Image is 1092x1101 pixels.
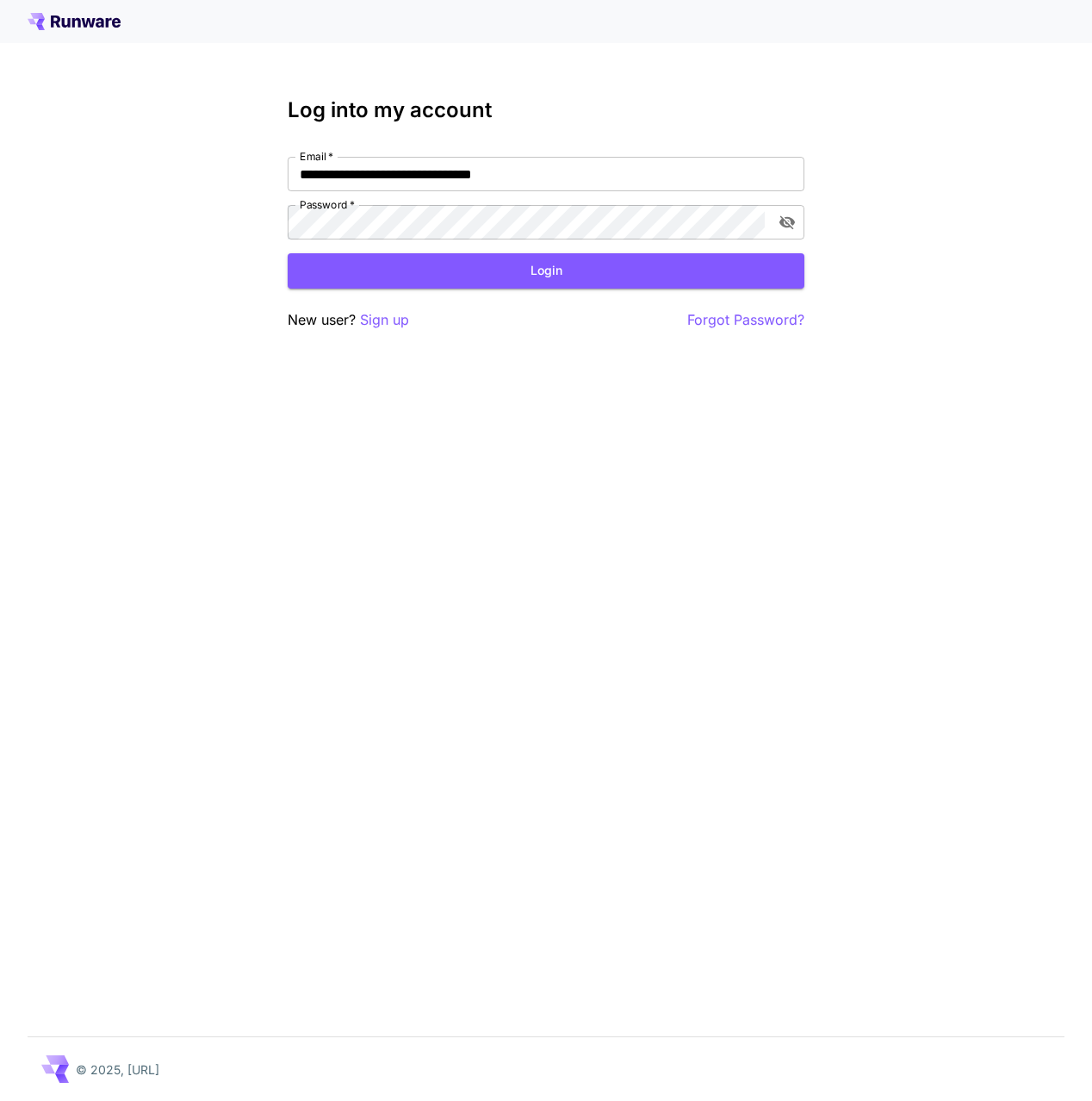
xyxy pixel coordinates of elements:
[300,149,333,164] label: Email
[360,309,409,331] button: Sign up
[687,309,804,331] button: Forgot Password?
[288,309,409,331] p: New user?
[772,207,803,238] button: toggle password visibility
[288,253,804,289] button: Login
[288,98,804,122] h3: Log into my account
[300,197,355,212] label: Password
[76,1061,159,1079] p: © 2025, [URL]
